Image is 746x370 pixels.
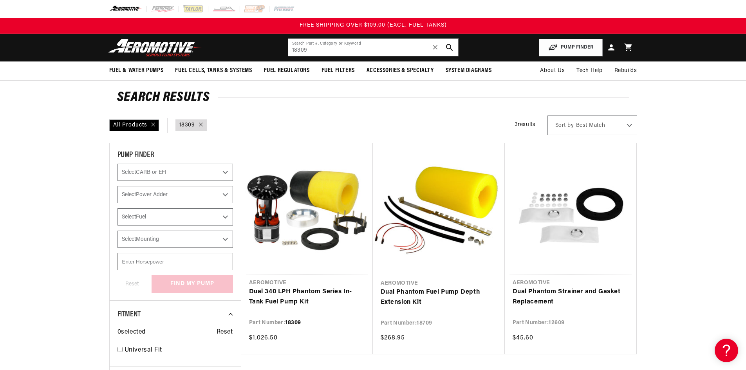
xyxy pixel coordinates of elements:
[571,61,608,80] summary: Tech Help
[117,253,233,270] input: Enter Horsepower
[117,151,154,159] span: PUMP FINDER
[117,164,233,181] select: CARB or EFI
[117,92,629,104] h2: Search Results
[540,68,565,74] span: About Us
[576,67,602,75] span: Tech Help
[381,287,497,307] a: Dual Phantom Fuel Pump Depth Extension Kit
[361,61,440,80] summary: Accessories & Specialty
[117,327,146,338] span: 0 selected
[117,231,233,248] select: Mounting
[609,61,643,80] summary: Rebuilds
[109,119,159,131] div: All Products
[117,208,233,226] select: Fuel
[106,38,204,57] img: Aeromotive
[179,121,195,130] a: 18309
[432,41,439,54] span: ✕
[217,327,233,338] span: Reset
[264,67,310,75] span: Fuel Regulators
[555,122,574,130] span: Sort by
[103,61,170,80] summary: Fuel & Water Pumps
[367,67,434,75] span: Accessories & Specialty
[117,310,141,318] span: Fitment
[169,61,258,80] summary: Fuel Cells, Tanks & Systems
[109,67,164,75] span: Fuel & Water Pumps
[249,287,365,307] a: Dual 340 LPH Phantom Series In-Tank Fuel Pump Kit
[175,67,252,75] span: Fuel Cells, Tanks & Systems
[513,287,629,307] a: Dual Phantom Strainer and Gasket Replacement
[316,61,361,80] summary: Fuel Filters
[441,39,458,56] button: search button
[300,22,447,28] span: FREE SHIPPING OVER $109.00 (EXCL. FUEL TANKS)
[258,61,316,80] summary: Fuel Regulators
[117,186,233,203] select: Power Adder
[446,67,492,75] span: System Diagrams
[440,61,498,80] summary: System Diagrams
[288,39,458,56] input: Search by Part Number, Category or Keyword
[515,122,536,128] span: 3 results
[547,116,637,135] select: Sort by
[539,39,603,56] button: PUMP FINDER
[322,67,355,75] span: Fuel Filters
[614,67,637,75] span: Rebuilds
[534,61,571,80] a: About Us
[125,345,233,356] a: Universal Fit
